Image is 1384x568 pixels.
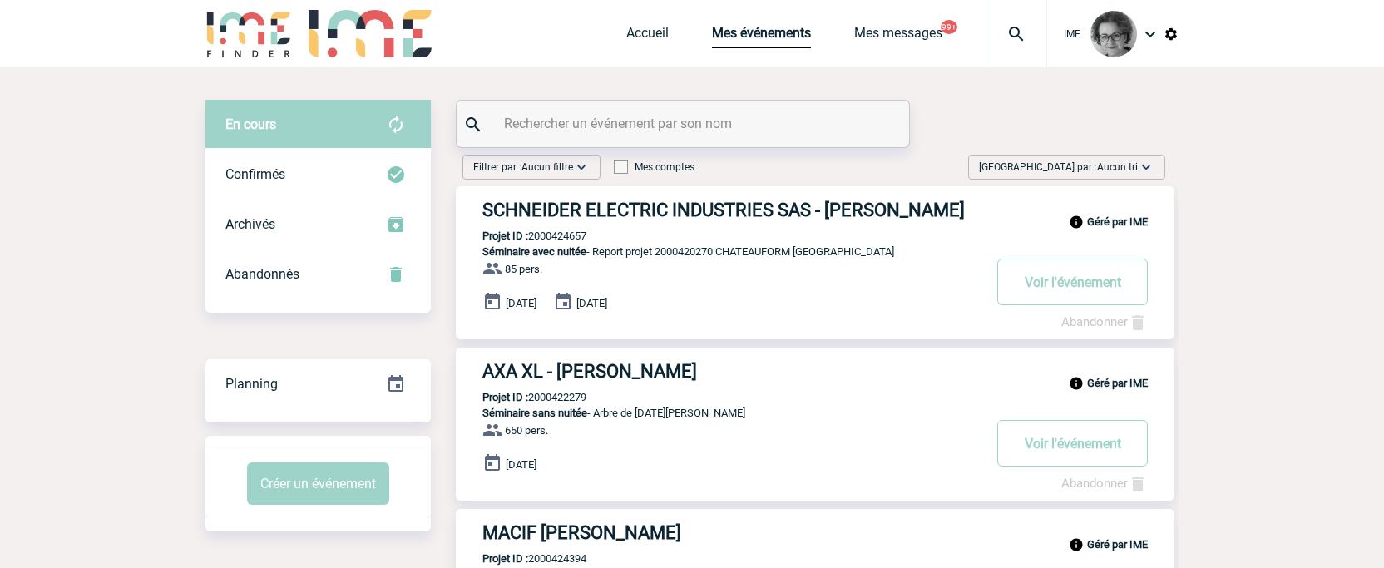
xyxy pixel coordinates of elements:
span: Filtrer par : [473,159,573,175]
a: AXA XL - [PERSON_NAME] [456,361,1174,382]
img: info_black_24dp.svg [1069,376,1084,391]
span: Aucun tri [1097,161,1138,173]
b: Géré par IME [1087,377,1148,389]
div: Retrouvez ici tous vos évènements avant confirmation [205,100,431,150]
span: Aucun filtre [521,161,573,173]
button: Créer un événement [247,462,389,505]
span: Archivés [225,216,275,232]
span: [DATE] [506,297,536,309]
p: 2000422279 [456,391,586,403]
img: info_black_24dp.svg [1069,537,1084,552]
h3: AXA XL - [PERSON_NAME] [482,361,981,382]
span: [GEOGRAPHIC_DATA] par : [979,159,1138,175]
p: 2000424394 [456,552,586,565]
span: IME [1064,28,1080,40]
p: 2000424657 [456,230,586,242]
img: baseline_expand_more_white_24dp-b.png [1138,159,1154,175]
a: MACIF [PERSON_NAME] [456,522,1174,543]
input: Rechercher un événement par son nom [500,111,870,136]
a: Mes messages [854,25,942,48]
b: Géré par IME [1087,538,1148,551]
button: Voir l'événement [997,259,1148,305]
span: Séminaire avec nuitée [482,245,586,258]
h3: MACIF [PERSON_NAME] [482,522,981,543]
label: Mes comptes [614,161,694,173]
p: - Report projet 2000420270 CHATEAUFORM [GEOGRAPHIC_DATA] [456,245,981,258]
span: Séminaire sans nuitée [482,407,587,419]
span: Confirmés [225,166,285,182]
span: Abandonnés [225,266,299,282]
span: 650 pers. [505,424,548,437]
a: SCHNEIDER ELECTRIC INDUSTRIES SAS - [PERSON_NAME] [456,200,1174,220]
span: [DATE] [576,297,607,309]
span: 85 pers. [505,263,542,275]
a: Accueil [626,25,669,48]
div: Retrouvez ici tous vos événements annulés [205,249,431,299]
a: Planning [205,358,431,407]
b: Projet ID : [482,230,528,242]
a: Abandonner [1061,476,1148,491]
div: Retrouvez ici tous les événements que vous avez décidé d'archiver [205,200,431,249]
img: baseline_expand_more_white_24dp-b.png [573,159,590,175]
img: IME-Finder [205,10,292,57]
b: Géré par IME [1087,215,1148,228]
a: Abandonner [1061,314,1148,329]
div: Retrouvez ici tous vos événements organisés par date et état d'avancement [205,359,431,409]
b: Projet ID : [482,552,528,565]
span: Planning [225,376,278,392]
b: Projet ID : [482,391,528,403]
h3: SCHNEIDER ELECTRIC INDUSTRIES SAS - [PERSON_NAME] [482,200,981,220]
span: [DATE] [506,458,536,471]
img: info_black_24dp.svg [1069,215,1084,230]
p: - Arbre de [DATE][PERSON_NAME] [456,407,981,419]
a: Mes événements [712,25,811,48]
span: En cours [225,116,276,132]
button: 99+ [941,20,957,34]
img: 101028-0.jpg [1090,11,1137,57]
button: Voir l'événement [997,420,1148,467]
